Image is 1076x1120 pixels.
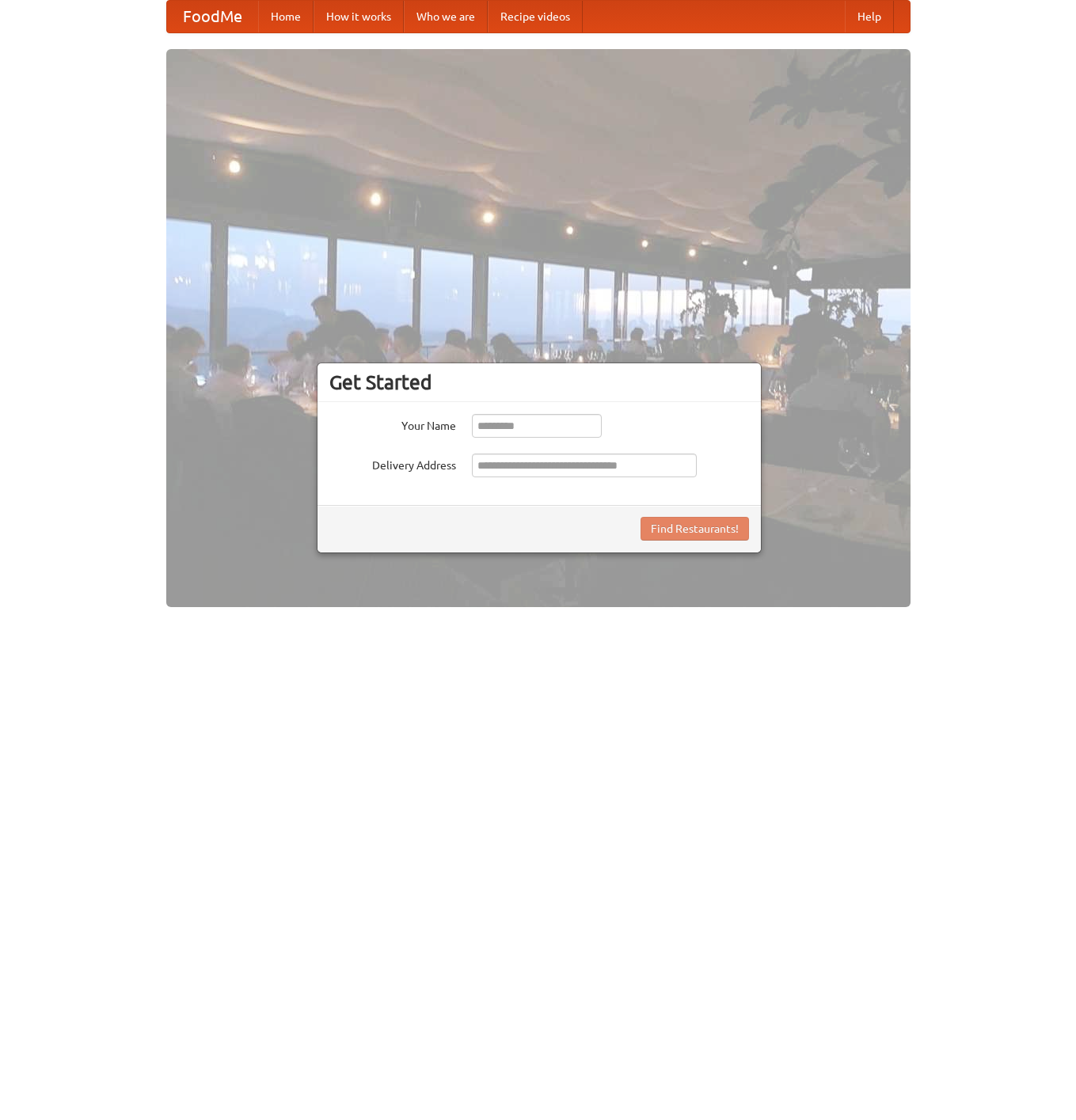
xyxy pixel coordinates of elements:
[641,517,749,541] button: Find Restaurants!
[404,1,488,32] a: Who we are
[845,1,894,32] a: Help
[314,1,404,32] a: How it works
[329,414,456,434] label: Your Name
[329,370,749,394] h3: Get Started
[167,1,258,32] a: FoodMe
[488,1,583,32] a: Recipe videos
[329,454,456,473] label: Delivery Address
[258,1,314,32] a: Home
